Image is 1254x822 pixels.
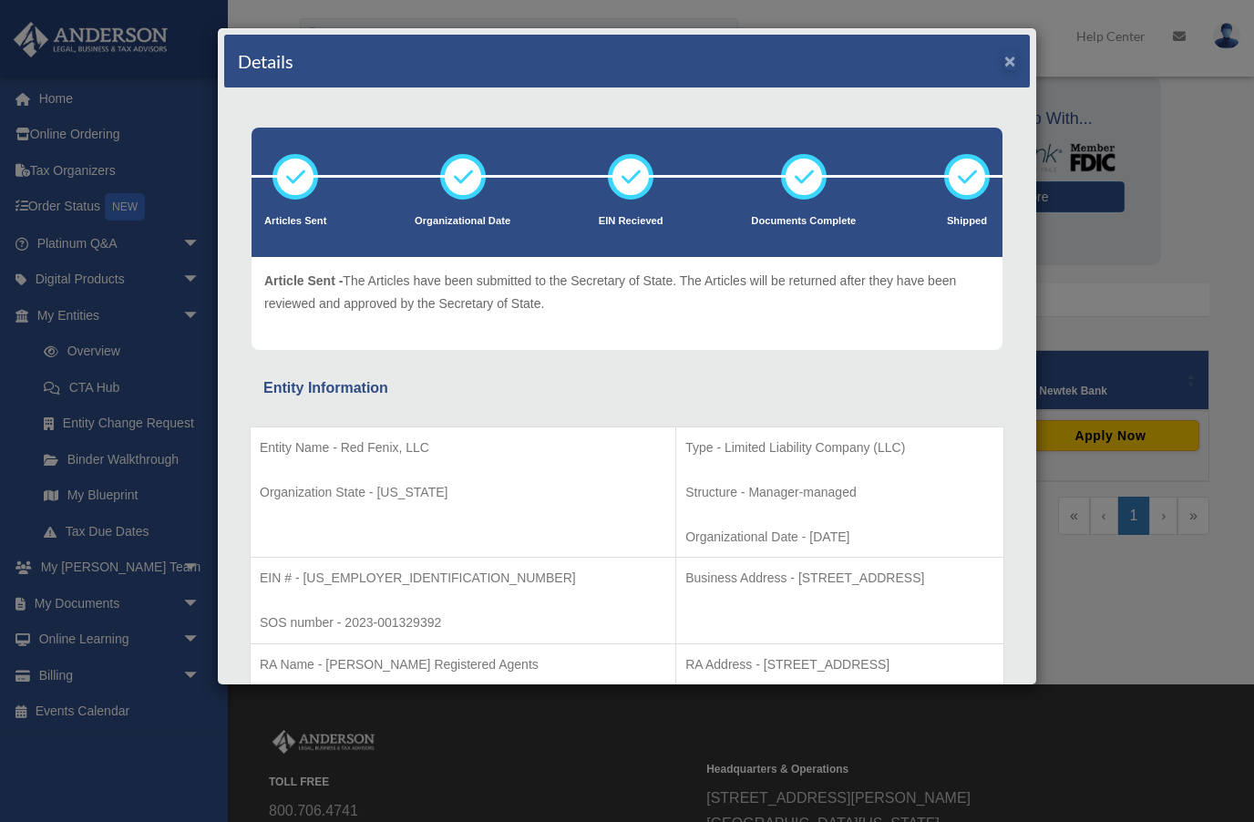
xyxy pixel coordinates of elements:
button: × [1004,51,1016,70]
p: Shipped [944,212,990,231]
p: EIN # - [US_EMPLOYER_IDENTIFICATION_NUMBER] [260,567,666,590]
p: RA Name - [PERSON_NAME] Registered Agents [260,653,666,676]
p: Organizational Date [415,212,510,231]
p: Entity Name - Red Fenix, LLC [260,437,666,459]
p: Articles Sent [264,212,326,231]
p: Type - Limited Liability Company (LLC) [685,437,994,459]
p: Organizational Date - [DATE] [685,526,994,549]
p: Business Address - [STREET_ADDRESS] [685,567,994,590]
h4: Details [238,48,293,74]
p: Structure - Manager-managed [685,481,994,504]
div: Entity Information [263,375,991,401]
p: EIN Recieved [599,212,663,231]
p: Documents Complete [751,212,856,231]
p: SOS number - 2023-001329392 [260,611,666,634]
span: Article Sent - [264,273,343,288]
p: RA Address - [STREET_ADDRESS] [685,653,994,676]
p: The Articles have been submitted to the Secretary of State. The Articles will be returned after t... [264,270,990,314]
p: Organization State - [US_STATE] [260,481,666,504]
